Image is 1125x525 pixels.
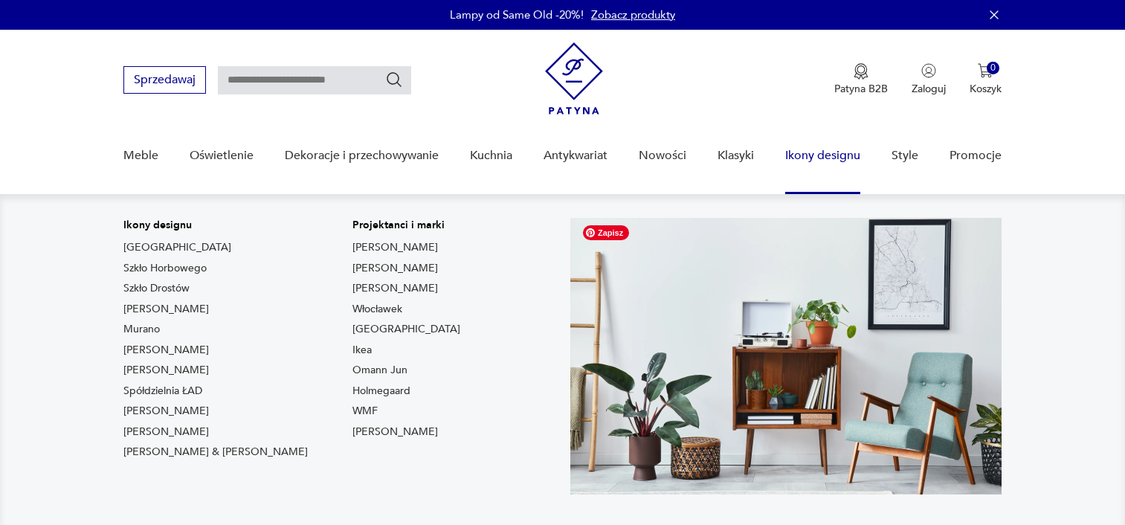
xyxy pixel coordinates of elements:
a: [PERSON_NAME] [352,261,438,276]
p: Lampy od Same Old -20%! [450,7,584,22]
img: Ikona koszyka [978,63,993,78]
p: Zaloguj [912,82,946,96]
a: Klasyki [718,127,754,184]
button: Zaloguj [912,63,946,96]
img: Meble [570,218,1002,495]
a: [PERSON_NAME] [123,363,209,378]
a: Antykwariat [544,127,607,184]
a: [GEOGRAPHIC_DATA] [123,240,231,255]
a: [PERSON_NAME] [123,302,209,317]
a: Murano [123,322,160,337]
a: Włocławek [352,302,402,317]
p: Projektanci i marki [352,218,460,233]
a: Holmegaard [352,384,410,399]
a: WMF [352,404,378,419]
a: [PERSON_NAME] [352,240,438,255]
a: [PERSON_NAME] [352,425,438,439]
a: Zobacz produkty [591,7,675,22]
a: Ikona medaluPatyna B2B [834,63,888,96]
button: Patyna B2B [834,63,888,96]
a: Omann Jun [352,363,407,378]
a: [PERSON_NAME] [352,281,438,296]
a: Ikea [352,343,372,358]
a: [PERSON_NAME] & [PERSON_NAME] [123,445,308,460]
a: Spółdzielnia ŁAD [123,384,202,399]
a: Dekoracje i przechowywanie [285,127,439,184]
img: Ikona medalu [854,63,868,80]
a: Ikony designu [785,127,860,184]
a: [GEOGRAPHIC_DATA] [352,322,460,337]
a: Szkło Drostów [123,281,190,296]
p: Patyna B2B [834,82,888,96]
p: Ikony designu [123,218,308,233]
img: Ikonka użytkownika [921,63,936,78]
a: Sprzedawaj [123,76,206,86]
a: [PERSON_NAME] [123,404,209,419]
a: [PERSON_NAME] [123,425,209,439]
a: Style [892,127,918,184]
a: [PERSON_NAME] [123,343,209,358]
p: Koszyk [970,82,1002,96]
a: Meble [123,127,158,184]
button: Szukaj [385,71,403,88]
button: 0Koszyk [970,63,1002,96]
button: Sprzedawaj [123,66,206,94]
a: Szkło Horbowego [123,261,207,276]
div: 0 [987,62,999,74]
a: Kuchnia [470,127,512,184]
a: Oświetlenie [190,127,254,184]
a: Promocje [950,127,1002,184]
img: Patyna - sklep z meblami i dekoracjami vintage [545,42,603,115]
span: Zapisz [583,225,629,240]
a: Nowości [639,127,686,184]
